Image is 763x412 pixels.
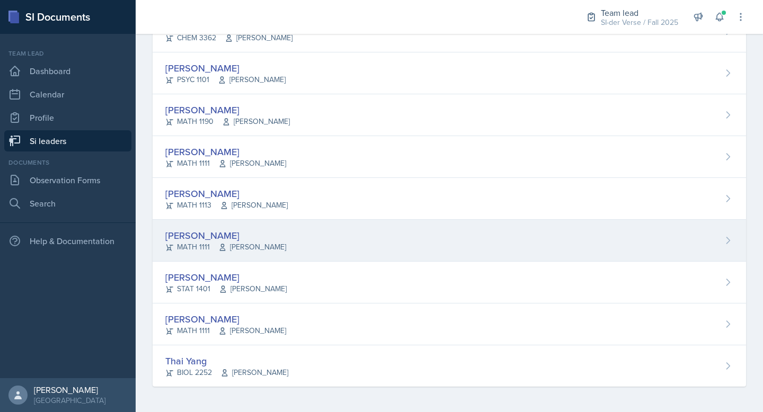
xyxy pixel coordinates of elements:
div: MATH 1111 [165,158,286,169]
div: MATH 1111 [165,325,286,336]
div: MATH 1111 [165,241,286,253]
a: [PERSON_NAME] MATH 1111[PERSON_NAME] [153,303,746,345]
div: CHEM 3362 [165,32,292,43]
div: Thai Yang [165,354,288,368]
div: BIOL 2252 [165,367,288,378]
div: [PERSON_NAME] [165,312,286,326]
a: Calendar [4,84,131,105]
a: [PERSON_NAME] STAT 1401[PERSON_NAME] [153,262,746,303]
a: Profile [4,107,131,128]
a: [PERSON_NAME] PSYC 1101[PERSON_NAME] [153,52,746,94]
div: Documents [4,158,131,167]
div: PSYC 1101 [165,74,286,85]
div: [PERSON_NAME] [165,61,286,75]
span: [PERSON_NAME] [220,367,288,378]
div: Team lead [4,49,131,58]
span: [PERSON_NAME] [220,200,288,211]
div: STAT 1401 [165,283,287,294]
a: Thai Yang BIOL 2252[PERSON_NAME] [153,345,746,387]
span: [PERSON_NAME] [218,325,286,336]
a: [PERSON_NAME] MATH 1111[PERSON_NAME] [153,136,746,178]
a: [PERSON_NAME] MATH 1113[PERSON_NAME] [153,178,746,220]
a: Dashboard [4,60,131,82]
span: [PERSON_NAME] [225,32,292,43]
span: [PERSON_NAME] [218,74,286,85]
a: Observation Forms [4,169,131,191]
div: Help & Documentation [4,230,131,252]
a: Search [4,193,131,214]
span: [PERSON_NAME] [222,116,290,127]
div: MATH 1190 [165,116,290,127]
div: [PERSON_NAME] [165,228,286,243]
span: [PERSON_NAME] [218,241,286,253]
a: [PERSON_NAME] MATH 1111[PERSON_NAME] [153,220,746,262]
div: [PERSON_NAME] [165,186,288,201]
div: [PERSON_NAME] [165,145,286,159]
div: [PERSON_NAME] [34,384,105,395]
span: [PERSON_NAME] [219,283,287,294]
div: [PERSON_NAME] [165,270,287,284]
div: [PERSON_NAME] [165,103,290,117]
div: Team lead [601,6,678,19]
div: SI-der Verse / Fall 2025 [601,17,678,28]
div: [GEOGRAPHIC_DATA] [34,395,105,406]
span: [PERSON_NAME] [218,158,286,169]
div: MATH 1113 [165,200,288,211]
a: Si leaders [4,130,131,151]
a: [PERSON_NAME] MATH 1190[PERSON_NAME] [153,94,746,136]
